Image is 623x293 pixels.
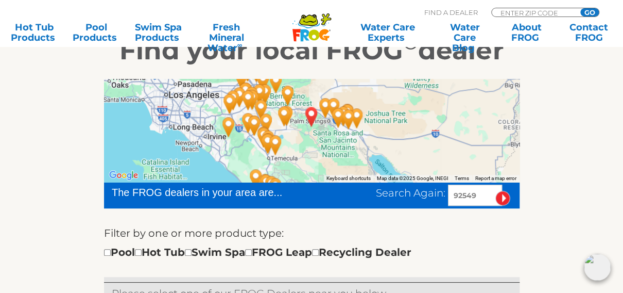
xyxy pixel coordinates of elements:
button: Keyboard shortcuts [326,175,371,182]
a: Swim SpaProducts [134,22,183,43]
a: Hot TubProducts [10,22,59,43]
div: Leslie's Poolmart, Inc. # 856 - 28 miles away. [254,109,278,137]
a: AboutFROG [503,22,551,43]
div: IDYLLWILD, CA 92549 [300,103,323,131]
div: The Spa & Patio Store - San Marcos - 50 miles away. [253,170,277,198]
a: Open this area in Google Maps (opens a new window) [107,169,141,182]
div: CalWest Resort Living - 32 miles away. [252,123,275,151]
div: Valley Pool & Spa Supply - 17 miles away. [272,102,296,130]
div: Leslie's Poolmart Inc # 1061 - 51 miles away. [217,113,240,141]
span: Search Again: [376,187,445,199]
a: Fresh MineralWater∞ [196,22,256,43]
div: Pool Hot Tub Swim Spa FROG Leap Recycling Dealer [104,244,411,261]
input: Zip Code Form [499,8,569,17]
div: Leslie's Poolmart Inc # 257 - 17 miles away. [326,104,350,132]
div: Outdoor Living Concepts - 22 miles away. [336,100,359,127]
div: Vacation Pools Inc - 28 miles away. [345,104,369,132]
div: Leslie's Poolmart, Inc. # 940 - 32 miles away. [252,122,275,150]
div: Leslie's Poolmart, Inc. # 235 - 10 miles away. [314,94,337,122]
div: Spa Max - The Hot Tub Superstore - 49 miles away. [221,86,245,114]
div: Dolphin Pool & Spa Centers - 35 miles away. [243,111,266,139]
input: Submit [495,191,510,206]
div: Leslie's Poolmart, Inc. # 594 - 28 miles away. [264,131,287,159]
div: Leslie's Poolmart, Inc. # 555 - 15 miles away. [322,94,345,122]
div: Leslie's Poolmart, Inc. # 443 - 15 miles away. [275,102,299,129]
a: ContactFROG [564,22,613,43]
a: Terms [455,175,469,181]
sup: ∞ [237,41,243,49]
div: Pool Shoppe - 20 miles away. [332,102,355,130]
div: Dimension One Spas - 51 miles away. [244,165,268,193]
div: Valley Hot Spring Spas - Temecula - 31 miles away. [256,129,280,157]
div: Leslie's Poolmart Inc # 408 - 30 miles away. [256,126,280,154]
img: openIcon [584,254,611,281]
div: Leslie's Poolmart, Inc. # 98 - 49 miles away. [264,174,287,202]
span: Map data ©2025 Google, INEGI [377,175,448,181]
a: Report a map error [475,175,516,181]
div: Leslie's Poolmart, Inc. # 180 - 35 miles away. [248,80,271,108]
div: Aloha Leisure Inc - 39 miles away. [236,109,260,137]
div: Leslie's Poolmart Inc # 130 - 46 miles away. [228,83,251,111]
label: Filter by one or more product type: [104,225,284,241]
img: Google [107,169,141,182]
div: Leslie's Poolmart Inc # 1062 - 19 miles away. [276,82,300,109]
a: Water CareBlog [441,22,489,43]
div: Pacific Pool Supply - 40 miles away. [236,86,260,114]
div: Leslie's Poolmart, Inc. # 468 - 23 miles away. [337,105,360,133]
p: Find A Dealer [424,8,478,17]
div: Leslie's Poolmart, Inc. # 240 - 49 miles away. [230,65,253,93]
div: Blue Haven Pools - Murrieta/Temecula/Southwest Riv - 31 miles away. [256,129,280,157]
div: Leslie's Poolmart, Inc. # 863 - 38 miles away. [240,83,264,110]
div: All Valley BBQ, Spa & Fireplace - 22 miles away. [336,100,359,128]
input: GO [580,8,599,17]
div: Academy Pool & Spa Inc - 38 miles away. [240,86,264,113]
div: Leslie's Poolmart Inc # 987 - 31 miles away. [249,95,273,123]
div: The FROG dealers in your area are... [112,185,316,200]
div: San Diego Hot Spring Spas - North County - 49 miles away. [259,172,283,200]
div: Leslie's Poolmart, Inc. # 706 - 50 miles away. [254,170,278,198]
a: PoolProducts [72,22,120,43]
div: Leslie's Poolmart, Inc. # 850 - 51 miles away. [218,90,241,118]
a: Water CareExperts [349,22,427,43]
